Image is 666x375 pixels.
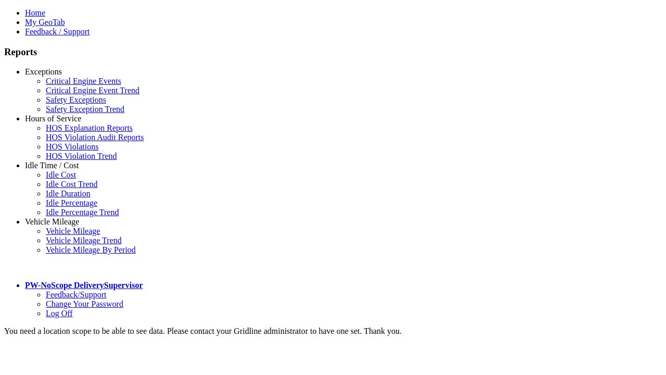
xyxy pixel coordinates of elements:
[25,27,89,36] a: Feedback / Support
[46,290,106,299] a: Feedback/Support
[46,189,91,198] a: Idle Duration
[46,142,98,151] a: HOS Violations
[46,198,97,207] a: Idle Percentage
[25,161,79,170] a: Idle Time / Cost
[25,281,143,290] a: PW-NoScope DeliverySupervisor
[25,8,45,17] a: Home
[46,245,136,254] a: Vehicle Mileage By Period
[46,180,98,189] a: Idle Cost Trend
[46,123,133,132] a: HOS Explanation Reports
[4,327,662,336] div: You need a location scope to be able to see data. Please contact your Gridline administrator to h...
[25,217,79,226] a: Vehicle Mileage
[46,86,139,95] a: Critical Engine Event Trend
[46,152,117,160] a: HOS Violation Trend
[25,18,65,27] a: My GeoTab
[4,46,662,58] h3: Reports
[46,236,122,245] a: Vehicle Mileage Trend
[46,133,144,142] a: HOS Violation Audit Reports
[46,95,106,104] a: Safety Exceptions
[46,299,123,308] a: Change Your Password
[46,170,76,179] a: Idle Cost
[46,77,121,85] a: Critical Engine Events
[46,227,100,235] a: Vehicle Mileage
[46,105,124,114] a: Safety Exception Trend
[46,208,119,217] a: Idle Percentage Trend
[25,67,62,76] a: Exceptions
[25,114,81,123] a: Hours of Service
[46,309,73,318] a: Log Off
